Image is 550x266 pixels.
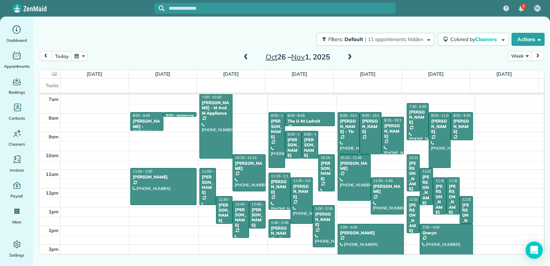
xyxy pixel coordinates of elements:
button: Week [508,51,531,61]
button: Colored byCleaners [438,33,509,46]
div: [PERSON_NAME] [448,184,457,215]
span: Settings [9,252,24,259]
span: 12:30 - 2:30 [409,197,429,202]
button: Actions [511,33,545,46]
span: 10am [46,152,59,158]
div: [PERSON_NAME] [304,137,316,158]
span: 8:00 - 11:00 [431,113,451,118]
span: Oct [266,52,278,61]
span: 1:45 - 2:45 [271,220,288,225]
span: 7:00 - 10:30 [202,95,221,99]
div: [PERSON_NAME] [431,119,448,134]
div: [PERSON_NAME] [409,110,427,125]
span: 10:15 - 12:15 [409,155,431,160]
span: | 11 appointments hidden [365,36,423,43]
span: 11:30 - 1:30 [436,178,455,183]
a: [DATE] [223,71,239,77]
a: [DATE] [428,71,443,77]
div: [PERSON_NAME] [235,207,247,228]
svg: Focus search [159,5,164,11]
span: 11:00 - 1:00 [202,169,221,174]
div: [PERSON_NAME] - M And M Appliance [202,100,230,116]
span: Tasks [46,83,59,88]
span: 11:30 - 1:30 [373,178,393,183]
div: [PERSON_NAME] [340,161,369,171]
a: [DATE] [496,71,512,77]
div: [PERSON_NAME] [362,119,379,134]
span: Bookings [9,89,25,96]
div: Gracyn [422,230,470,235]
span: 10:15 - 12:15 [235,155,257,160]
span: Cleaners [475,36,498,43]
span: 1pm [49,209,59,214]
div: [PERSON_NAME] [202,174,214,195]
span: 7 [522,4,525,9]
div: [PERSON_NAME] [453,119,470,134]
div: [PERSON_NAME] [384,123,401,139]
a: Settings [3,239,31,259]
span: 2:00 - 4:00 [422,225,439,230]
a: Appointments [3,50,31,70]
button: next [531,51,545,61]
div: [PERSON_NAME] [422,174,431,205]
span: 12:45 - 2:45 [235,202,254,207]
div: [PERSON_NAME] - Ttr [340,119,357,134]
div: [PERSON_NAME] [218,203,230,223]
div: [PERSON_NAME] [409,203,418,234]
h2: 26 – 1, 2025 [253,53,343,61]
span: Filters: [328,36,343,43]
div: [PERSON_NAME] [320,161,333,182]
button: Filters: Default | 11 appointments hidden [316,33,434,46]
span: 8:00 - 9:00 [133,113,150,118]
button: Focus search [154,5,164,11]
span: 11:00 - 1:00 [133,169,152,174]
div: [PERSON_NAME] [251,207,263,228]
a: [DATE] [155,71,171,77]
span: Dashboard [6,37,27,44]
div: [PERSON_NAME] [462,203,471,234]
span: 12pm [46,190,59,196]
a: Contacts [3,102,31,122]
div: [PERSON_NAME] [132,174,194,179]
a: [DATE] [292,71,307,77]
a: Cleaners [3,128,31,148]
span: SC [535,5,540,11]
span: 8:00 - 9:30 [453,113,470,118]
div: 7 unread notifications [514,1,529,17]
span: 3pm [49,246,59,252]
button: today [52,51,72,61]
span: 11am [46,171,59,177]
span: 8:00 - 10:15 [340,113,360,118]
button: prev [39,51,53,61]
a: Bookings [3,76,31,96]
span: 8:00 - 11:00 [271,113,290,118]
span: 8:00 - 8:45 [288,113,305,118]
span: 11:00 - 1:00 [422,169,442,174]
span: Cleaners [9,141,25,148]
a: Payroll [3,179,31,200]
div: [PERSON_NAME] [435,184,444,215]
span: 12:45 - 2:15 [252,202,271,207]
div: [PERSON_NAME] [287,137,299,158]
span: 9am [49,134,59,139]
a: [DATE] [87,71,102,77]
div: The U At Ledroit [287,119,333,124]
div: [PERSON_NAME] [315,212,333,227]
span: Payroll [10,192,23,200]
div: Open Intercom Messenger [526,241,543,259]
span: 12:30 - 2:00 [218,197,238,202]
span: 9:00 - 10:30 [288,132,307,137]
div: [PERSON_NAME] - Btn Systems [271,226,288,247]
span: 11:15 - 1:15 [271,174,290,178]
span: 7:30 - 9:30 [409,104,427,109]
span: 12:30 - 2:00 [462,197,482,202]
div: [PERSON_NAME] [271,179,288,195]
div: [PERSON_NAME] [176,114,211,119]
div: [PERSON_NAME] - [PERSON_NAME] [132,119,161,139]
a: [DATE] [360,71,375,77]
span: 8:15 - 10:15 [384,118,404,123]
span: More [12,218,21,226]
a: Filters: Default | 11 appointments hidden [313,33,434,46]
div: [PERSON_NAME] [293,184,310,199]
span: Default [344,36,364,43]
